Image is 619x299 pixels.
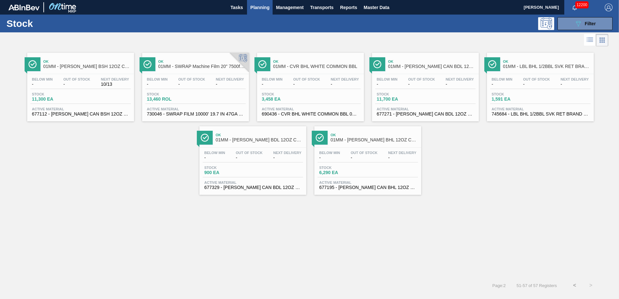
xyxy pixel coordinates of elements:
span: Ok [158,60,246,63]
span: Next Delivery [273,151,301,155]
span: - [331,82,359,87]
span: Ok [273,60,361,63]
span: Below Min [377,77,398,81]
span: Active Material [147,107,244,111]
span: - [446,82,474,87]
span: - [63,82,90,87]
span: Next Delivery [216,77,244,81]
span: Master Data [364,4,389,11]
span: - [262,82,283,87]
span: - [204,155,225,160]
span: 677271 - CARR CAN BDL 12OZ NFL-PATRIOTS TWNSTK 30 [377,112,474,116]
span: - [273,155,301,160]
span: 12200 [575,1,589,8]
span: Out Of Stock [236,151,263,155]
button: > [583,277,599,293]
span: Below Min [262,77,283,81]
span: Next Delivery [446,77,474,81]
span: 01MM - CVR BHL WHITE COMMON BBL [273,64,361,69]
span: - [216,82,244,87]
span: 677195 - CARR CAN BHL 12OZ OUTDOORS CAN PK 12/12 [319,185,416,190]
span: 01MM - CARR BSH 12OZ CAN TWNSTK 30/12 CAN [43,64,131,69]
span: - [351,155,377,160]
span: 01MM - CARR CAN BDL 12OZ PATRIOTS TWNSTK 30/12 [388,64,476,69]
a: ÍconeOk01MM - [PERSON_NAME] BDL 12OZ CAN 30/12 CAN PK - [US_STATE] NCAA PROMOBelow Min-Out Of Sto... [195,121,309,195]
span: Next Delivery [388,151,416,155]
span: - [236,155,263,160]
a: ÍconeOk01MM - [PERSON_NAME] CAN BDL 12OZ PATRIOTS TWNSTK 30/12Below Min-Out Of Stock-Next Deliver... [367,48,482,121]
span: 10/13 [101,82,129,87]
a: ÍconeOk01MM - LBL BHL 1/2BBL SVK RET BRAND PPS #4Below Min-Out Of Stock-Next Delivery-Stock1,591 ... [482,48,597,121]
span: Reports [340,4,357,11]
span: Stock [319,166,365,170]
div: Card Vision [596,34,608,46]
span: Stock [492,92,537,96]
span: 677329 - CARR CAN BDL 12OZ NEW HAMP TWNSTK 30/12 [204,185,301,190]
span: 1,591 EA [492,97,537,102]
span: 01MM - CARR BHL 12OZ CAN CAN PK 12/12 CAN OUTDOOR [331,138,418,142]
span: 3,458 EA [262,97,307,102]
span: 745684 - LBL BHL 1/2BBL SVK RET BRAND PPS 0717 #4 [492,112,589,116]
span: Ok [503,60,591,63]
img: TNhmsLtSVTkK8tSr43FrP2fwEKptu5GPRR3wAAAABJRU5ErkJggg== [8,5,39,10]
span: 730046 - SWRAP FILM 10000' 19.7 IN 47GA MACH NO S [147,112,244,116]
span: - [293,82,320,87]
span: Active Material [377,107,474,111]
span: Planning [250,4,269,11]
span: - [388,155,416,160]
span: - [147,82,168,87]
span: Tasks [230,4,244,11]
img: Ícone [373,60,381,68]
span: Stock [204,166,250,170]
h1: Stock [6,20,103,27]
img: Ícone [201,134,209,142]
span: 6,290 EA [319,170,365,175]
span: Below Min [32,77,53,81]
span: 51 - 57 of 57 Registers [515,283,557,288]
span: 11,700 EA [377,97,422,102]
a: ÍconeOk01MM - SWRAP Machine Film 20" 7500ft 63 GaugeBelow Min-Out Of Stock-Next Delivery-Stock13,... [137,48,252,121]
span: Ok [331,133,418,137]
span: - [561,82,589,87]
span: Below Min [492,77,512,81]
span: Ok [216,133,303,137]
span: 01MM - CARR BDL 12OZ CAN 30/12 CAN PK - NEW HAMPSHIRE NCAA PROMO [216,138,303,142]
span: Page : 2 [492,283,506,288]
span: Next Delivery [331,77,359,81]
span: Out Of Stock [63,77,90,81]
span: Stock [147,92,192,96]
span: Out Of Stock [351,151,377,155]
span: Stock [262,92,307,96]
span: 690436 - CVR BHL WHITE COMMON BBL 0716 465 ABIDRM [262,112,359,116]
button: Filter [557,17,613,30]
span: - [178,82,205,87]
span: Active Material [204,181,301,184]
img: Ícone [488,60,496,68]
span: Out Of Stock [523,77,550,81]
a: ÍconeOk01MM - [PERSON_NAME] BHL 12OZ CAN CAN PK 12/12 CAN OUTDOORBelow Min-Out Of Stock-Next Deli... [309,121,424,195]
span: Stock [377,92,422,96]
span: Ok [388,60,476,63]
img: Logout [605,4,613,11]
img: Ícone [316,134,324,142]
span: 677112 - CARR CAN BSH 12OZ TWNSTK 30/12 CAN 0724 [32,112,129,116]
span: - [408,82,435,87]
span: Ok [43,60,131,63]
span: Next Delivery [101,77,129,81]
span: - [319,155,340,160]
span: Management [276,4,304,11]
span: 900 EA [204,170,250,175]
button: < [567,277,583,293]
span: Next Delivery [561,77,589,81]
span: Transports [310,4,333,11]
span: Active Material [492,107,589,111]
button: Notifications [564,3,585,12]
span: - [523,82,550,87]
span: 11,300 EA [32,97,77,102]
span: - [32,82,53,87]
div: List Vision [584,34,596,46]
span: 01MM - LBL BHL 1/2BBL SVK RET BRAND PPS #4 [503,64,591,69]
img: Ícone [143,60,152,68]
a: ÍconeOk01MM - CVR BHL WHITE COMMON BBLBelow Min-Out Of Stock-Next Delivery-Stock3,458 EAActive Ma... [252,48,367,121]
span: Below Min [319,151,340,155]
